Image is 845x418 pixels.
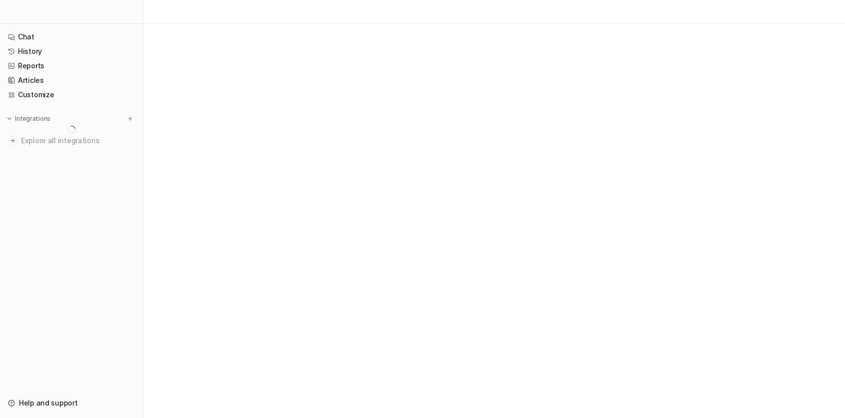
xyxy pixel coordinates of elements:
[4,134,139,148] a: Explore all integrations
[127,115,134,122] img: menu_add.svg
[4,30,139,44] a: Chat
[4,73,139,87] a: Articles
[4,114,53,124] button: Integrations
[21,133,135,149] span: Explore all integrations
[4,44,139,58] a: History
[4,88,139,102] a: Customize
[8,136,18,146] img: explore all integrations
[4,59,139,73] a: Reports
[15,115,50,123] p: Integrations
[6,115,13,122] img: expand menu
[4,396,139,410] a: Help and support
